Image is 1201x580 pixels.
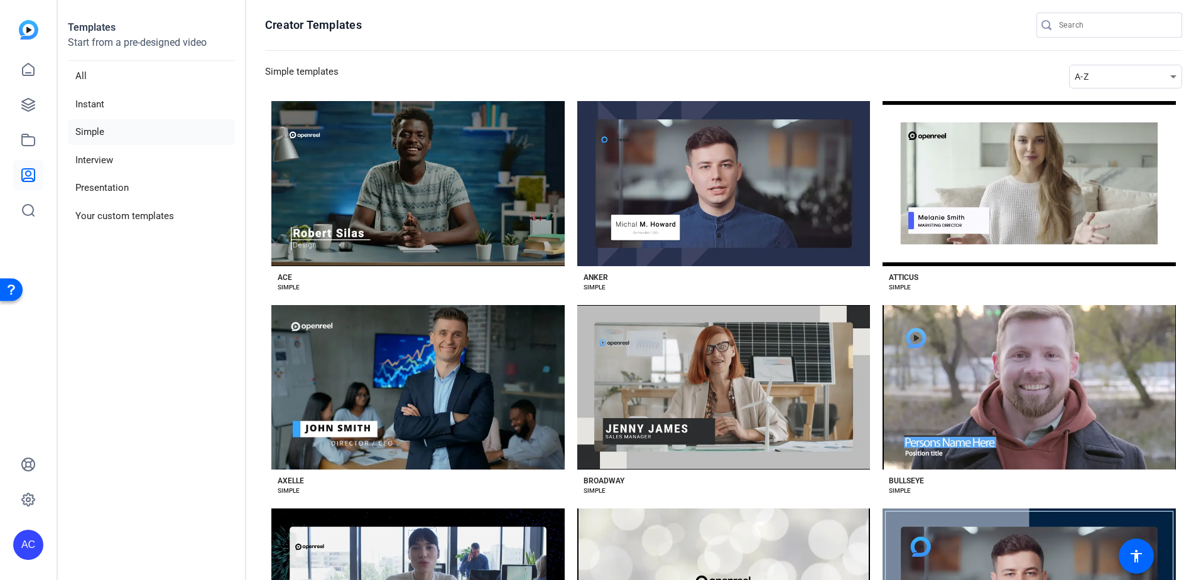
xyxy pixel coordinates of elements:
[68,119,235,145] li: Simple
[883,101,1176,266] button: Template image
[68,35,235,61] p: Start from a pre-designed video
[265,18,362,33] h1: Creator Templates
[278,282,300,293] div: SIMPLE
[577,101,871,266] button: Template image
[68,92,235,117] li: Instant
[68,175,235,201] li: Presentation
[584,282,606,293] div: SIMPLE
[278,486,300,496] div: SIMPLE
[271,101,565,266] button: Template image
[1075,72,1089,82] span: A-Z
[577,305,871,470] button: Template image
[584,272,608,282] div: ANKER
[889,476,924,486] div: BULLSEYE
[271,305,565,470] button: Template image
[68,21,116,33] strong: Templates
[889,486,911,496] div: SIMPLE
[13,530,43,560] div: AC
[265,65,339,89] h3: Simple templates
[584,486,606,496] div: SIMPLE
[68,148,235,173] li: Interview
[278,272,292,282] div: ACE
[584,476,624,486] div: BROADWAY
[1059,18,1172,33] input: Search
[1129,549,1144,564] mat-icon: accessibility
[889,282,911,293] div: SIMPLE
[278,476,304,486] div: AXELLE
[68,203,235,229] li: Your custom templates
[889,272,918,282] div: ATTICUS
[19,20,38,40] img: blue-gradient.svg
[68,63,235,89] li: All
[883,305,1176,470] button: Template image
